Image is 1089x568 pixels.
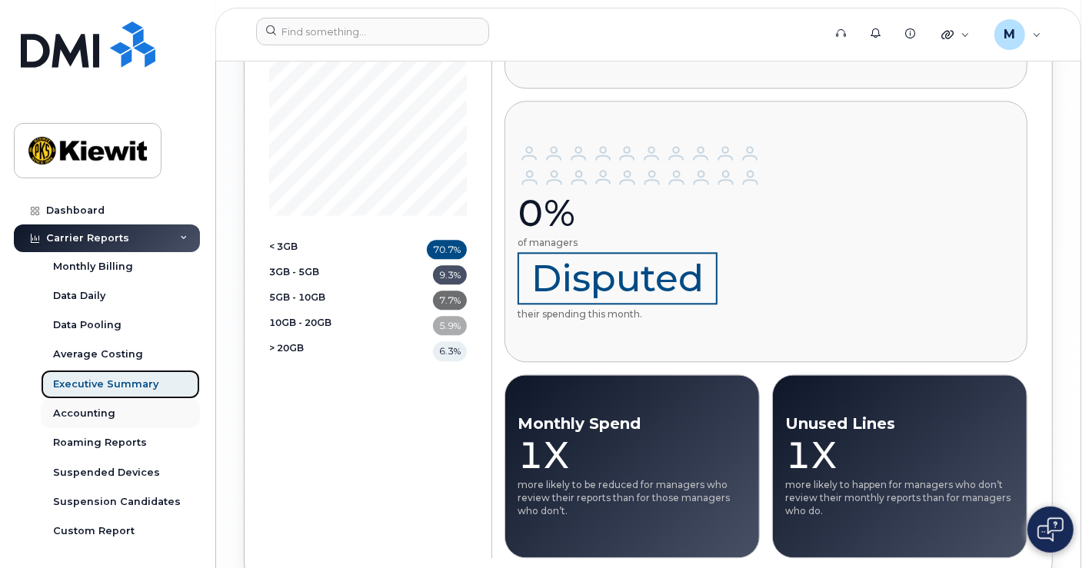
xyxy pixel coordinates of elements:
[984,19,1052,50] div: Melissa.Arnsdorff
[518,252,763,321] p: their spending this month.
[1037,517,1064,542] img: Open chat
[518,252,718,304] span: Disputed
[518,432,747,478] div: 1X
[1004,25,1015,44] span: M
[785,415,1014,432] h4: Unused Lines
[785,478,1014,517] p: more likely to happen for managers who don’t review their monthly reports than for managers who do.
[433,291,467,310] div: 7.7%
[269,341,304,360] span: > 20GB
[269,240,298,259] span: < 3GB
[518,415,747,432] h4: Monthly Spend
[433,265,467,284] div: 9.3%
[269,316,331,335] span: 10GB - 20GB
[518,478,747,517] p: more likely to be reduced for managers who review their reports than for those managers who don’t.
[518,190,763,236] div: 0%
[433,316,467,335] div: 5.9%
[256,18,489,45] input: Find something...
[931,19,981,50] div: Quicklinks
[518,236,763,249] p: of managers
[785,432,1014,478] div: 1X
[433,341,467,360] div: 6.3%
[269,265,319,284] span: 3GB - 5GB
[269,291,325,310] span: 5GB - 10GB
[427,240,467,259] div: 70.7%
